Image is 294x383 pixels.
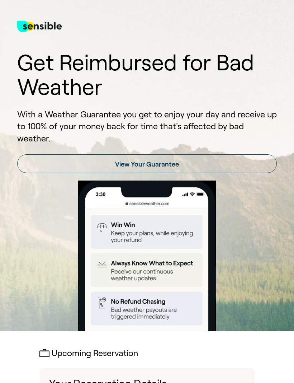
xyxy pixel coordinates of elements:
[17,154,277,173] a: View Your Guarantee
[17,181,277,331] img: Product box
[17,51,277,99] h1: Get Reimbursed for Bad Weather
[17,12,62,41] img: test for bg
[39,348,255,358] h2: Upcoming Reservation
[17,109,277,145] p: With a Weather Guarantee you get to enjoy your day and receive up to 100% of your money back for ...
